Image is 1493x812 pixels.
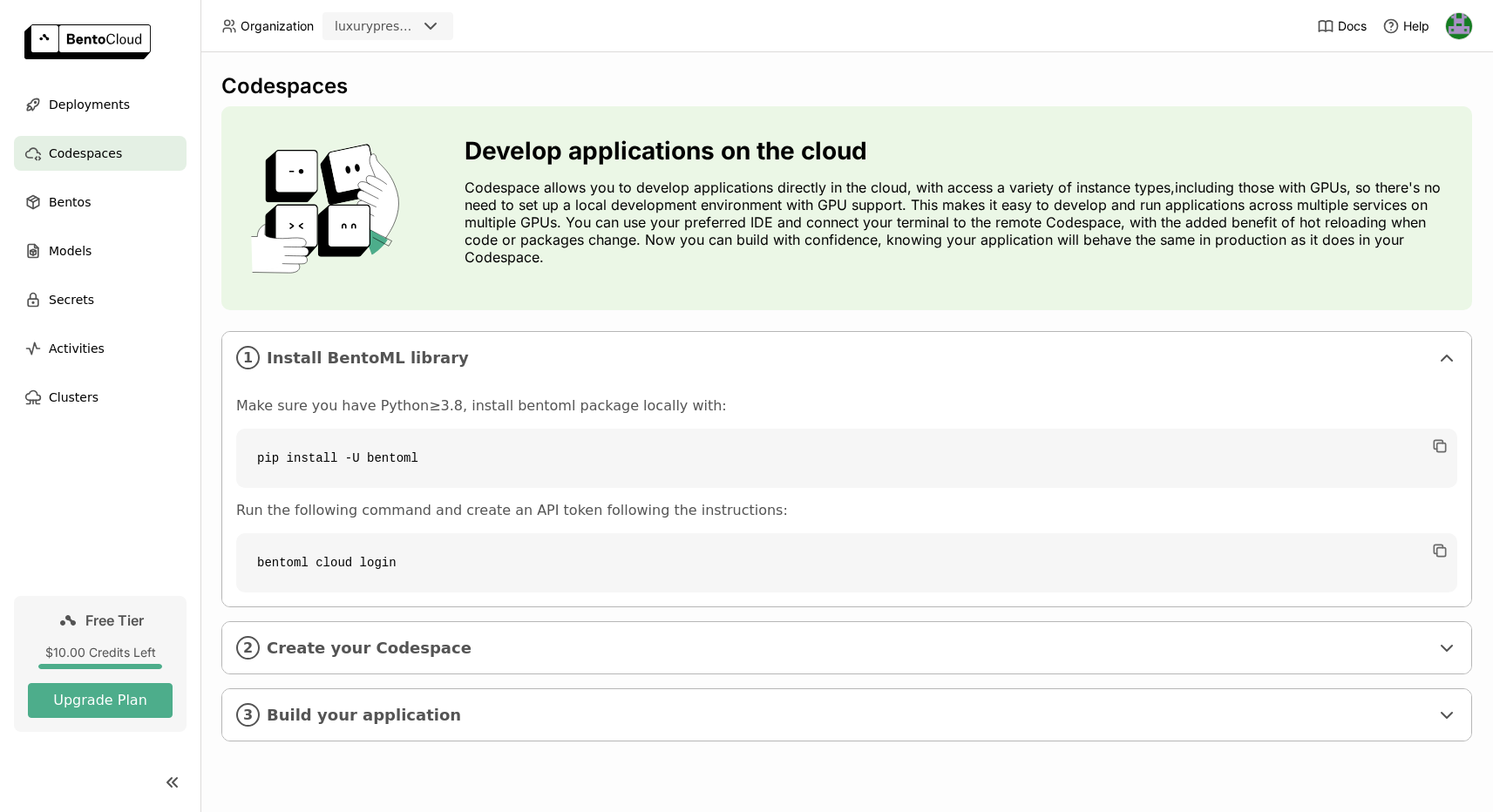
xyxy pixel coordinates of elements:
i: 2 [236,636,260,660]
span: Clusters [49,387,98,408]
span: Install BentoML library [267,348,1429,368]
span: Codespaces [49,143,122,164]
p: Codespace allows you to develop applications directly in the cloud, with access a variety of inst... [465,179,1458,266]
span: Organization [241,18,314,34]
span: Create your Codespace [267,639,1429,658]
a: Models [14,233,187,268]
a: Free Tier$10.00 Credits LeftUpgrade Plan [14,596,187,732]
div: $10.00 Credits Left [28,645,173,660]
div: 3Build your application [222,689,1471,741]
h3: Develop applications on the cloud [465,137,1458,165]
input: Selected luxurypresence. [418,18,420,36]
span: Free Tier [85,612,144,629]
div: Codespaces [221,73,1472,99]
span: Activities [49,338,105,359]
span: Build your application [267,706,1429,725]
i: 1 [236,346,260,369]
a: Bentos [14,185,187,220]
div: 1Install BentoML library [222,332,1471,383]
div: 2Create your Codespace [222,622,1471,673]
a: Deployments [14,87,187,122]
p: Run the following command and create an API token following the instructions: [236,502,1457,519]
a: Docs [1317,17,1367,35]
span: Deployments [49,94,130,115]
i: 3 [236,703,260,727]
button: Upgrade Plan [28,683,173,718]
img: logo [24,24,151,59]
a: Clusters [14,380,187,415]
a: Secrets [14,282,187,317]
img: cover onboarding [235,143,423,274]
img: Hanna Delmont [1446,13,1472,39]
a: Activities [14,331,187,366]
span: Secrets [49,289,94,310]
code: bentoml cloud login [236,533,1457,592]
a: Codespaces [14,136,187,171]
span: Help [1403,18,1429,34]
span: Bentos [49,192,91,213]
span: Models [49,240,92,261]
div: luxurypresence [335,17,417,35]
code: pip install -U bentoml [236,429,1457,488]
p: Make sure you have Python≥3.8, install bentoml package locally with: [236,397,1457,415]
div: Help [1382,17,1429,35]
span: Docs [1338,18,1367,34]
